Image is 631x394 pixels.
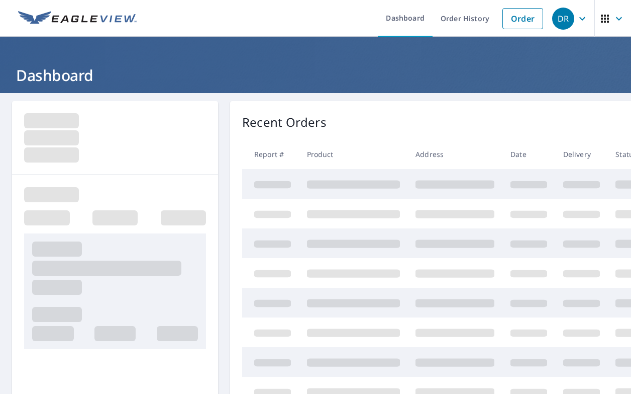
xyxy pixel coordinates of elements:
[18,11,137,26] img: EV Logo
[299,139,408,169] th: Product
[555,139,608,169] th: Delivery
[502,8,543,29] a: Order
[12,65,619,86] h1: Dashboard
[242,113,327,131] p: Recent Orders
[502,139,555,169] th: Date
[552,8,574,30] div: DR
[242,139,299,169] th: Report #
[407,139,502,169] th: Address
